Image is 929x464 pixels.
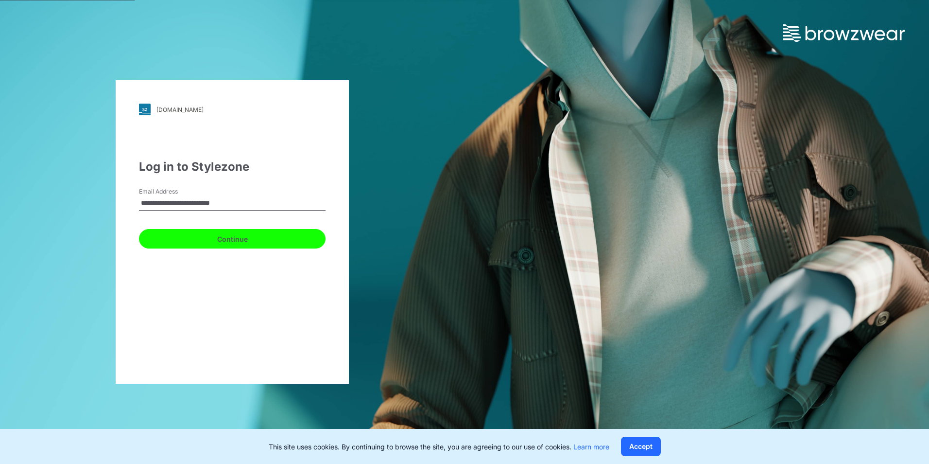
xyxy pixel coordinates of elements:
[139,229,326,249] button: Continue
[139,187,207,196] label: Email Address
[269,442,609,452] p: This site uses cookies. By continuing to browse the site, you are agreeing to our use of cookies.
[573,443,609,451] a: Learn more
[621,437,661,456] button: Accept
[139,104,151,115] img: svg+xml;base64,PHN2ZyB3aWR0aD0iMjgiIGhlaWdodD0iMjgiIHZpZXdCb3g9IjAgMCAyOCAyOCIgZmlsbD0ibm9uZSIgeG...
[783,24,905,42] img: browzwear-logo.73288ffb.svg
[139,158,326,176] div: Log in to Stylezone
[139,104,326,115] a: [DOMAIN_NAME]
[156,106,204,113] div: [DOMAIN_NAME]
